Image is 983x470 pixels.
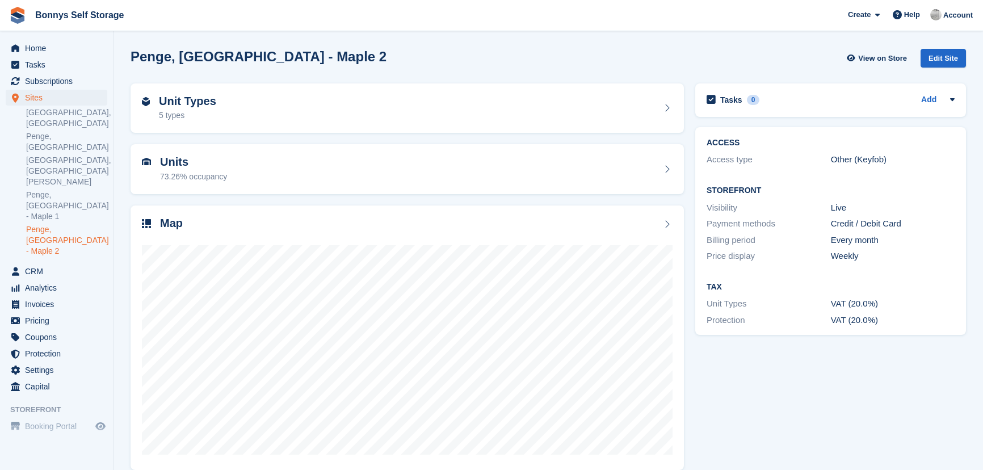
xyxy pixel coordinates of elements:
[831,234,955,247] div: Every month
[25,263,93,279] span: CRM
[6,362,107,378] a: menu
[160,217,183,230] h2: Map
[845,49,911,68] a: View on Store
[25,40,93,56] span: Home
[831,297,955,310] div: VAT (20.0%)
[159,110,216,121] div: 5 types
[159,95,216,108] h2: Unit Types
[131,83,684,133] a: Unit Types 5 types
[10,404,113,416] span: Storefront
[6,263,107,279] a: menu
[142,219,151,228] img: map-icn-33ee37083ee616e46c38cad1a60f524a97daa1e2b2c8c0bc3eb3415660979fc1.svg
[131,144,684,194] a: Units 73.26% occupancy
[160,171,227,183] div: 73.26% occupancy
[6,40,107,56] a: menu
[25,313,93,329] span: Pricing
[707,186,955,195] h2: Storefront
[707,234,831,247] div: Billing period
[707,217,831,230] div: Payment methods
[25,73,93,89] span: Subscriptions
[26,107,107,129] a: [GEOGRAPHIC_DATA], [GEOGRAPHIC_DATA]
[6,329,107,345] a: menu
[831,217,955,230] div: Credit / Debit Card
[720,95,742,105] h2: Tasks
[6,346,107,362] a: menu
[131,49,387,64] h2: Penge, [GEOGRAPHIC_DATA] - Maple 2
[25,346,93,362] span: Protection
[142,97,150,106] img: unit-type-icn-2b2737a686de81e16bb02015468b77c625bbabd49415b5ef34ead5e3b44a266d.svg
[707,250,831,263] div: Price display
[921,49,966,72] a: Edit Site
[25,418,93,434] span: Booking Portal
[25,329,93,345] span: Coupons
[6,296,107,312] a: menu
[831,250,955,263] div: Weekly
[25,280,93,296] span: Analytics
[831,153,955,166] div: Other (Keyfob)
[904,9,920,20] span: Help
[142,158,151,166] img: unit-icn-7be61d7bf1b0ce9d3e12c5938cc71ed9869f7b940bace4675aadf7bd6d80202e.svg
[6,57,107,73] a: menu
[6,313,107,329] a: menu
[26,224,107,257] a: Penge, [GEOGRAPHIC_DATA] - Maple 2
[25,296,93,312] span: Invoices
[25,362,93,378] span: Settings
[25,379,93,395] span: Capital
[921,94,936,107] a: Add
[848,9,871,20] span: Create
[26,155,107,187] a: [GEOGRAPHIC_DATA], [GEOGRAPHIC_DATA][PERSON_NAME]
[6,90,107,106] a: menu
[747,95,760,105] div: 0
[921,49,966,68] div: Edit Site
[943,10,973,21] span: Account
[9,7,26,24] img: stora-icon-8386f47178a22dfd0bd8f6a31ec36ba5ce8667c1dd55bd0f319d3a0aa187defe.svg
[707,297,831,310] div: Unit Types
[930,9,942,20] img: James Bonny
[6,379,107,395] a: menu
[6,418,107,434] a: menu
[707,139,955,148] h2: ACCESS
[6,280,107,296] a: menu
[707,283,955,292] h2: Tax
[858,53,907,64] span: View on Store
[31,6,128,24] a: Bonnys Self Storage
[94,419,107,433] a: Preview store
[26,131,107,153] a: Penge, [GEOGRAPHIC_DATA]
[6,73,107,89] a: menu
[25,57,93,73] span: Tasks
[831,202,955,215] div: Live
[26,190,107,222] a: Penge, [GEOGRAPHIC_DATA] - Maple 1
[160,156,227,169] h2: Units
[707,202,831,215] div: Visibility
[831,314,955,327] div: VAT (20.0%)
[707,153,831,166] div: Access type
[707,314,831,327] div: Protection
[25,90,93,106] span: Sites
